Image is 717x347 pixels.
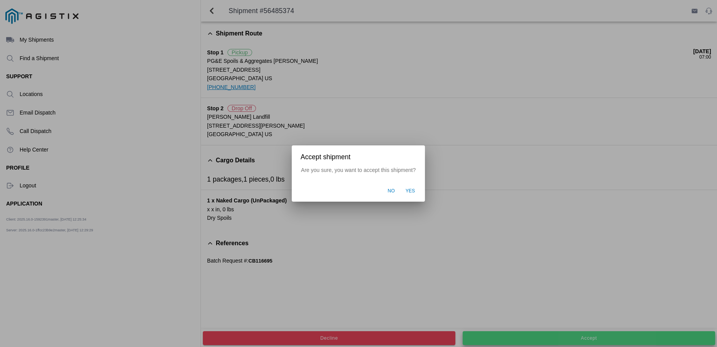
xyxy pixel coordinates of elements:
[402,184,419,199] button: Yes
[384,184,399,199] button: No
[388,188,395,195] span: No
[406,188,415,195] span: Yes
[301,153,416,161] h2: Accept shipment
[292,167,425,181] div: Are you sure, you want to accept this shipment?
